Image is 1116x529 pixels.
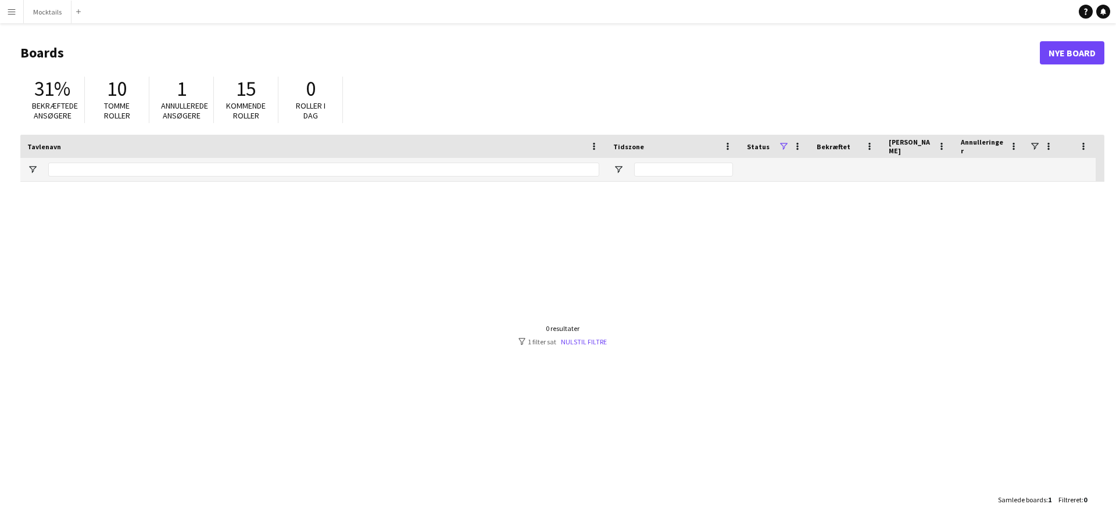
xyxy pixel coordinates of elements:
input: Tavlenavn Filter Input [48,163,599,177]
div: : [998,488,1051,511]
span: Samlede boards [998,495,1046,504]
span: 0 [1083,495,1087,504]
a: Nye Board [1040,41,1104,64]
h1: Boards [20,44,1040,62]
span: 1 [1048,495,1051,504]
span: Bekræftede ansøgere [32,100,78,121]
span: Tomme roller [104,100,130,121]
div: : [1058,488,1087,511]
button: Åbn Filtermenu [613,164,624,175]
span: 15 [236,76,256,102]
div: 1 filter sat [518,337,607,346]
button: Mocktails [24,1,71,23]
span: Tidszone [613,142,644,151]
span: Roller i dag [296,100,325,121]
span: Filtreret [1058,495,1082,504]
div: 0 resultater [518,324,607,333]
input: Tidszone Filter Input [634,163,733,177]
span: 1 [177,76,187,102]
span: [PERSON_NAME] [889,138,933,155]
span: 31% [34,76,70,102]
span: Annulleringer [961,138,1005,155]
span: Annullerede ansøgere [161,100,208,121]
span: Kommende roller [226,100,266,121]
span: 0 [306,76,316,102]
button: Åbn Filtermenu [27,164,38,175]
span: Bekræftet [817,142,850,151]
span: Status [747,142,770,151]
a: Nulstil filtre [561,337,607,346]
span: Tavlenavn [27,142,61,151]
span: 10 [107,76,127,102]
